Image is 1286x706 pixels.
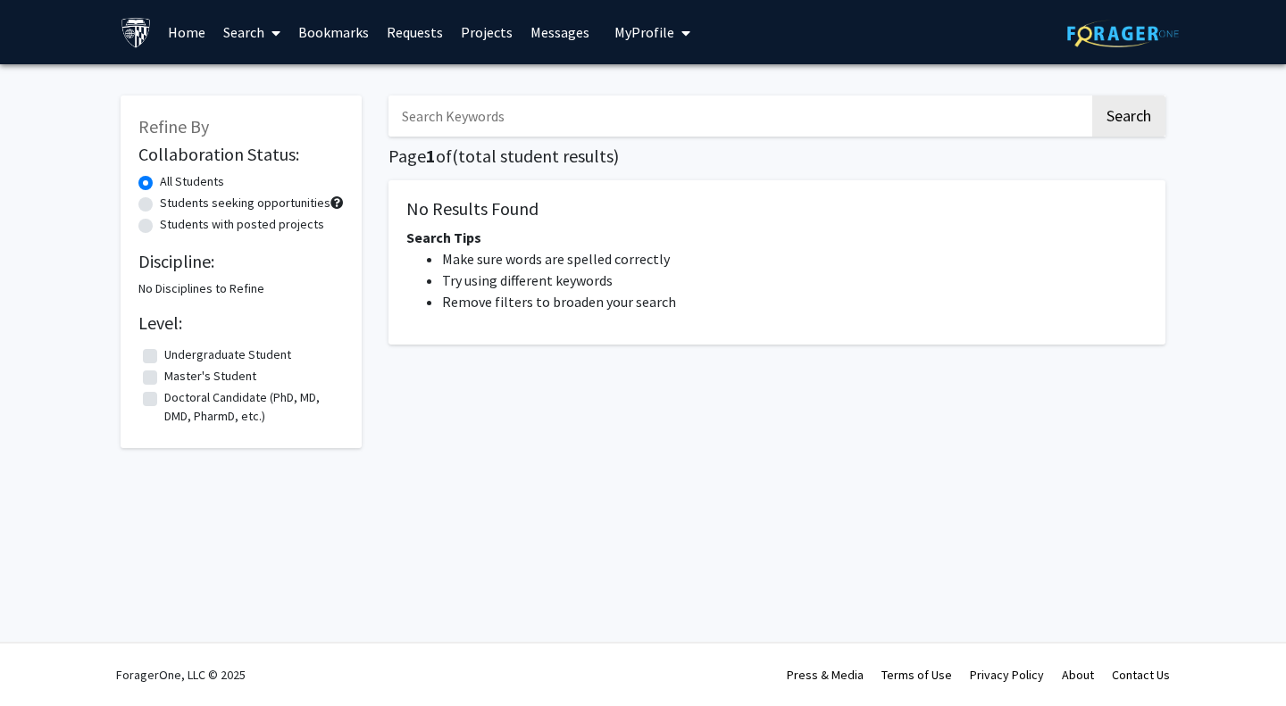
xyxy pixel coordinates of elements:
[138,251,344,272] h2: Discipline:
[160,194,330,212] label: Students seeking opportunities
[881,667,952,683] a: Terms of Use
[787,667,864,683] a: Press & Media
[452,1,522,63] a: Projects
[164,388,339,426] label: Doctoral Candidate (PhD, MD, DMD, PharmD, etc.)
[121,17,152,48] img: Johns Hopkins University Logo
[116,644,246,706] div: ForagerOne, LLC © 2025
[164,367,256,386] label: Master's Student
[13,626,76,693] iframe: Chat
[388,96,1090,137] input: Search Keywords
[1112,667,1170,683] a: Contact Us
[442,270,1148,291] li: Try using different keywords
[426,145,436,167] span: 1
[138,115,209,137] span: Refine By
[138,144,344,165] h2: Collaboration Status:
[970,667,1044,683] a: Privacy Policy
[1067,20,1179,47] img: ForagerOne Logo
[614,23,674,41] span: My Profile
[406,228,481,246] span: Search Tips
[378,1,452,63] a: Requests
[442,291,1148,312] li: Remove filters to broaden your search
[1092,96,1165,137] button: Search
[289,1,378,63] a: Bookmarks
[164,345,291,364] label: Undergraduate Student
[442,248,1148,270] li: Make sure words are spelled correctly
[522,1,598,63] a: Messages
[388,145,1165,167] h1: Page of ( total student results)
[138,279,344,298] div: No Disciplines to Refine
[1062,667,1094,683] a: About
[406,198,1148,220] h5: No Results Found
[138,312,344,334] h2: Level:
[159,1,214,63] a: Home
[388,362,1165,403] nav: Page navigation
[160,215,324,234] label: Students with posted projects
[160,172,224,191] label: All Students
[214,1,289,63] a: Search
